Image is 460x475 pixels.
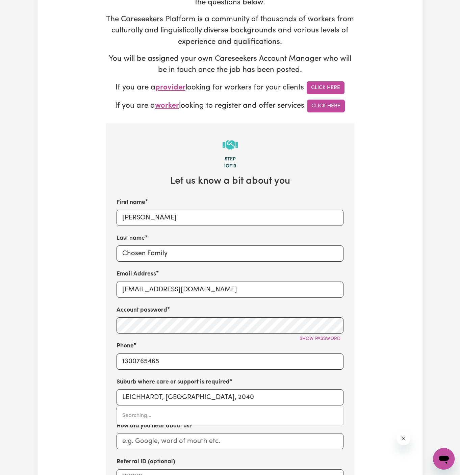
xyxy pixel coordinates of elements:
label: How did you hear about us? [117,422,193,430]
p: The Careseekers Platform is a community of thousands of workers from culturally and linguisticall... [106,14,354,48]
label: Phone [117,342,134,350]
iframe: Button to launch messaging window [433,448,455,470]
input: e.g. North Bondi, New South Wales [117,389,343,405]
p: If you are a looking to register and offer services [106,100,354,112]
h2: Let us know a bit about you [117,176,343,187]
input: e.g. 0412 345 678 [117,353,343,370]
span: worker [155,102,179,110]
a: Click Here [307,100,345,112]
span: Need any help? [4,5,41,10]
label: First name [117,198,145,207]
label: Account password [117,306,167,315]
label: Email Address [117,270,156,279]
input: e.g. Rigg [117,245,343,262]
a: Click Here [307,81,344,94]
div: Step [117,156,343,163]
p: You will be assigned your own Careseekers Account Manager who will be in touch once the job has b... [106,53,354,76]
input: e.g. Diana [117,210,343,226]
label: Last name [117,234,145,243]
div: 1 of 13 [117,163,343,170]
label: Suburb where care or support is required [117,378,230,387]
input: e.g. Google, word of mouth etc. [117,433,343,449]
p: If you are a looking for workers for your clients [106,81,354,94]
label: Referral ID (optional) [117,457,175,466]
span: provider [155,84,185,91]
span: Show password [300,336,340,341]
iframe: Close message [397,432,410,445]
input: e.g. diana.rigg@yahoo.com.au [117,282,343,298]
button: Show password [297,334,343,344]
div: menu-options [117,406,344,425]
